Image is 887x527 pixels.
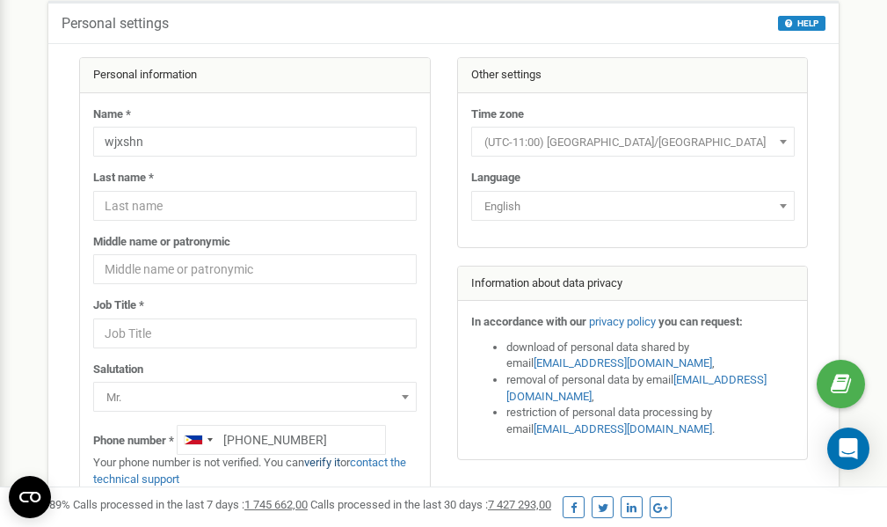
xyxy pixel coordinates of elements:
[458,58,808,93] div: Other settings
[477,194,789,219] span: English
[93,362,143,378] label: Salutation
[93,106,131,123] label: Name *
[93,456,406,486] a: contact the technical support
[471,170,520,187] label: Language
[93,318,417,348] input: Job Title
[80,58,430,93] div: Personal information
[471,315,586,328] strong: In accordance with our
[93,254,417,284] input: Middle name or patronymic
[477,130,789,155] span: (UTC-11:00) Pacific/Midway
[9,476,51,518] button: Open CMP widget
[178,426,218,454] div: Telephone country code
[93,382,417,412] span: Mr.
[506,373,767,403] a: [EMAIL_ADDRESS][DOMAIN_NAME]
[310,498,551,511] span: Calls processed in the last 30 days :
[62,16,169,32] h5: Personal settings
[471,106,524,123] label: Time zone
[488,498,551,511] u: 7 427 293,00
[506,340,795,372] li: download of personal data shared by email ,
[589,315,656,328] a: privacy policy
[93,455,417,487] p: Your phone number is not verified. You can or
[534,356,712,370] a: [EMAIL_ADDRESS][DOMAIN_NAME]
[304,456,340,469] a: verify it
[244,498,308,511] u: 1 745 662,00
[506,372,795,405] li: removal of personal data by email ,
[93,191,417,221] input: Last name
[177,425,386,455] input: +1-800-555-55-55
[778,16,825,31] button: HELP
[93,127,417,157] input: Name
[658,315,743,328] strong: you can request:
[93,433,174,450] label: Phone number *
[534,422,712,436] a: [EMAIL_ADDRESS][DOMAIN_NAME]
[93,297,144,314] label: Job Title *
[506,405,795,437] li: restriction of personal data processing by email .
[471,127,795,157] span: (UTC-11:00) Pacific/Midway
[458,267,808,302] div: Information about data privacy
[99,385,411,410] span: Mr.
[93,170,154,187] label: Last name *
[73,498,308,511] span: Calls processed in the last 7 days :
[827,428,869,470] div: Open Intercom Messenger
[471,191,795,221] span: English
[93,234,230,251] label: Middle name or patronymic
